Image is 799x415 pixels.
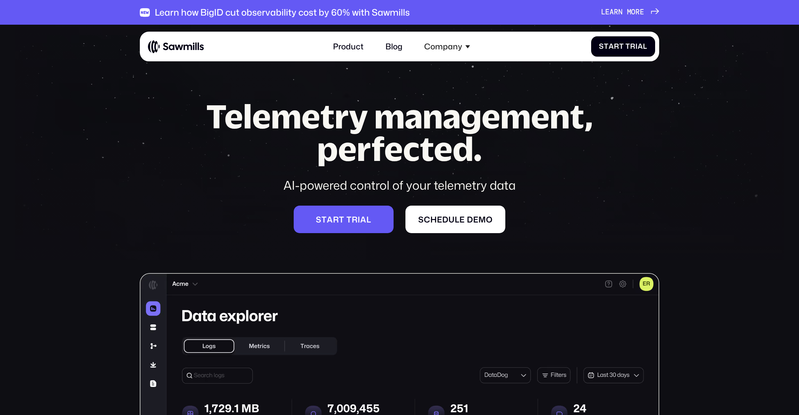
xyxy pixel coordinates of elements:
span: S [418,215,424,224]
span: T [625,42,630,51]
span: i [635,42,638,51]
span: h [430,215,437,224]
span: t [346,215,352,224]
span: a [609,42,614,51]
a: Learnmore [601,8,659,17]
div: Company [418,36,476,57]
span: d [442,215,449,224]
span: i [358,215,360,224]
span: m [627,8,631,17]
span: u [449,215,455,224]
span: l [455,215,459,224]
span: a [638,42,643,51]
span: t [619,42,624,51]
span: r [333,215,339,224]
span: o [486,215,493,224]
span: S [599,42,604,51]
span: r [352,215,358,224]
a: Scheduledemo [405,206,505,233]
span: c [424,215,430,224]
span: l [643,42,647,51]
div: AI-powered control of your telemetry data [187,177,612,194]
span: n [618,8,623,17]
span: r [614,8,618,17]
span: S [316,215,321,224]
span: m [478,215,486,224]
span: l [366,215,371,224]
a: Product [327,36,369,57]
div: Learn how BigID cut observability cost by 60% with Sawmills [155,7,410,18]
span: e [605,8,610,17]
span: t [339,215,344,224]
span: d [467,215,473,224]
span: o [631,8,635,17]
span: a [327,215,333,224]
a: Blog [380,36,408,57]
span: r [630,42,635,51]
span: e [437,215,442,224]
span: e [640,8,644,17]
span: t [321,215,327,224]
span: a [610,8,614,17]
span: r [635,8,640,17]
span: e [473,215,478,224]
span: e [459,215,465,224]
span: a [360,215,366,224]
span: r [614,42,619,51]
div: Company [424,42,462,52]
a: StartTrial [591,36,655,57]
span: t [604,42,609,51]
h1: Telemetry management, perfected. [187,100,612,165]
a: Starttrial [294,206,394,233]
span: L [601,8,605,17]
